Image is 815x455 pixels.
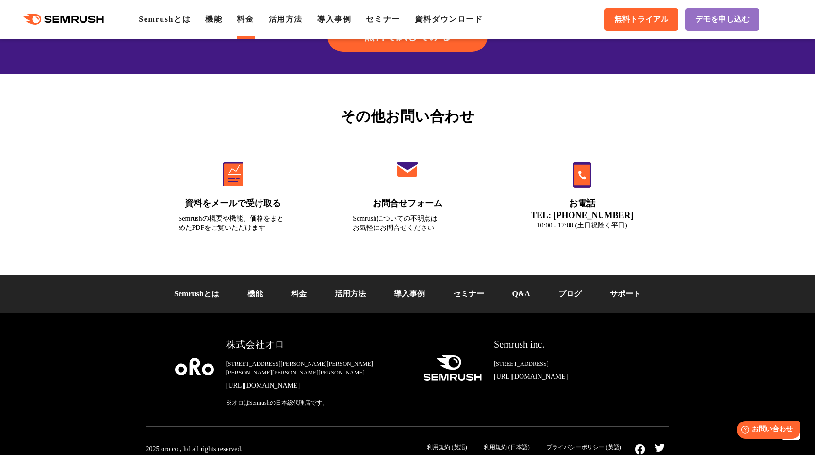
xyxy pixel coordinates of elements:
[317,15,351,23] a: 導入事例
[158,142,309,244] a: 資料をメールで受け取る Semrushの概要や機能、価格をまとめたPDFをご覧いただけます
[237,15,254,23] a: 料金
[695,15,750,25] span: デモを申し込む
[527,210,637,221] div: TEL: [PHONE_NUMBER]
[527,221,637,230] div: 10:00 - 17:00 (土日祝除く平日)
[179,214,288,232] div: Semrushの概要や機能、価格をまとめたPDFをご覧いただけます
[610,290,641,298] a: サポート
[332,142,483,244] a: お問合せフォーム Semrushについての不明点はお気軽にお問合せください
[494,372,640,382] a: [URL][DOMAIN_NAME]
[226,338,407,352] div: 株式会社オロ
[353,197,462,210] div: お問合せフォーム
[335,290,366,298] a: 活用方法
[655,444,665,452] img: twitter
[558,290,582,298] a: ブログ
[226,398,407,407] div: ※オロはSemrushの日本総代理店です。
[269,15,303,23] a: 活用方法
[494,359,640,368] div: [STREET_ADDRESS]
[614,15,668,25] span: 無料トライアル
[394,290,425,298] a: 導入事例
[427,444,467,451] a: 利用規約 (英語)
[146,105,669,127] div: その他お問い合わせ
[453,290,484,298] a: セミナー
[604,8,678,31] a: 無料トライアル
[484,444,530,451] a: 利用規約 (日本語)
[174,290,219,298] a: Semrushとは
[226,359,407,377] div: [STREET_ADDRESS][PERSON_NAME][PERSON_NAME][PERSON_NAME][PERSON_NAME][PERSON_NAME]
[353,214,462,232] div: Semrushについての不明点は お気軽にお問合せください
[729,417,804,444] iframe: Help widget launcher
[179,197,288,210] div: 資料をメールで受け取る
[247,290,263,298] a: 機能
[366,15,400,23] a: セミナー
[685,8,759,31] a: デモを申し込む
[494,338,640,352] div: Semrush inc.
[291,290,307,298] a: 料金
[527,197,637,210] div: お電話
[415,15,483,23] a: 資料ダウンロード
[205,15,222,23] a: 機能
[226,381,407,390] a: [URL][DOMAIN_NAME]
[635,444,645,455] img: facebook
[175,358,214,375] img: oro company
[512,290,530,298] a: Q&A
[146,445,243,454] div: 2025 oro co., ltd all rights reserved.
[139,15,191,23] a: Semrushとは
[546,444,621,451] a: プライバシーポリシー (英語)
